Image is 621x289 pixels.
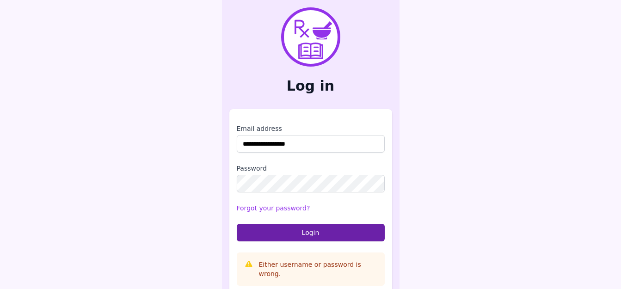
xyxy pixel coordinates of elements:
label: Password [237,164,385,173]
h2: Log in [229,78,392,94]
a: Forgot your password? [237,204,310,212]
label: Email address [237,124,385,133]
button: Login [237,224,385,241]
img: PharmXellence Logo [281,7,340,67]
p: Either username or password is wrong. [259,260,377,278]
